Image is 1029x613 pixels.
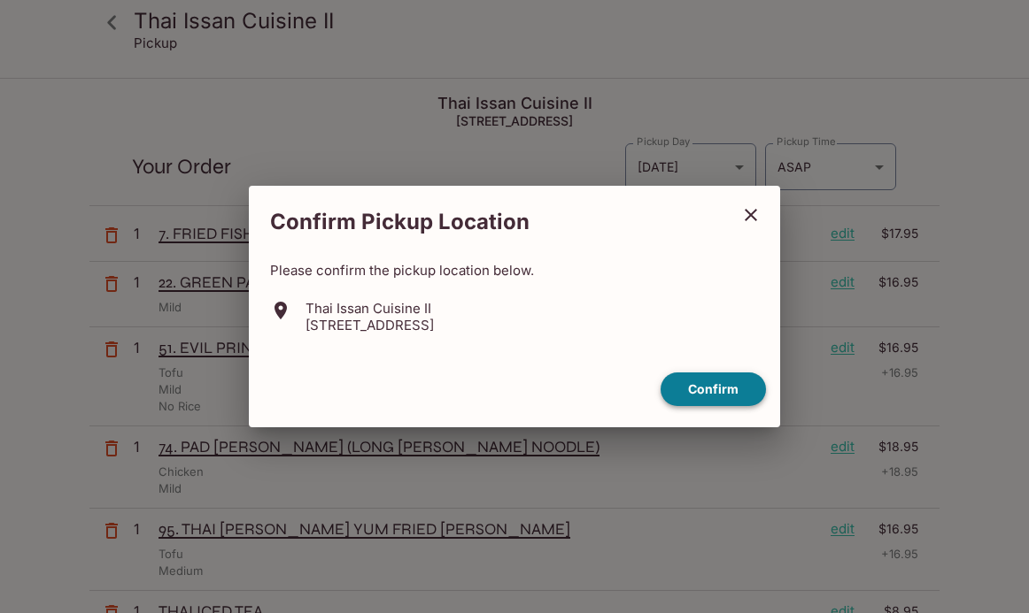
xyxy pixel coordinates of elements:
[661,372,766,407] button: confirm
[270,262,759,279] p: Please confirm the pickup location below.
[249,200,729,244] h2: Confirm Pickup Location
[306,300,434,317] p: Thai Issan Cuisine II
[306,317,434,333] p: [STREET_ADDRESS]
[729,193,773,237] button: close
